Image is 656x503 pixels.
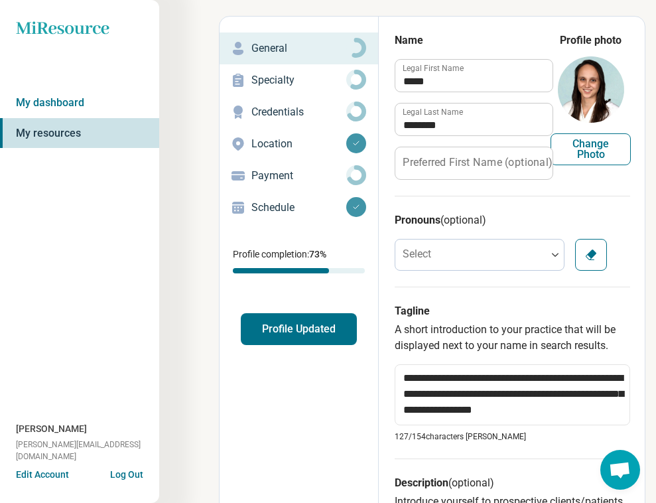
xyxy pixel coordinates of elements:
[251,200,346,216] p: Schedule
[220,240,378,281] div: Profile completion:
[251,40,346,56] p: General
[403,64,464,72] label: Legal First Name
[395,33,552,48] h3: Name
[403,157,552,168] label: Preferred First Name (optional)
[395,475,630,491] h3: Description
[600,450,640,490] a: Open chat
[110,468,143,478] button: Log Out
[551,133,631,165] button: Change Photo
[448,476,494,489] span: (optional)
[241,313,357,345] button: Profile Updated
[395,322,630,354] p: A short introduction to your practice that will be displayed next to your name in search results.
[16,422,87,436] span: [PERSON_NAME]
[16,439,159,463] span: [PERSON_NAME][EMAIL_ADDRESS][DOMAIN_NAME]
[220,33,378,64] a: General
[251,168,346,184] p: Payment
[251,136,346,152] p: Location
[16,468,69,482] button: Edit Account
[309,249,326,259] span: 73 %
[395,431,630,443] p: 127/ 154 characters [PERSON_NAME]
[220,160,378,192] a: Payment
[403,108,463,116] label: Legal Last Name
[395,212,630,228] h3: Pronouns
[440,214,486,226] span: (optional)
[220,192,378,224] a: Schedule
[395,303,630,319] h3: Tagline
[251,72,346,88] p: Specialty
[558,56,624,123] img: avatar image
[220,64,378,96] a: Specialty
[220,96,378,128] a: Credentials
[560,33,622,48] legend: Profile photo
[220,128,378,160] a: Location
[251,104,346,120] p: Credentials
[403,248,431,260] label: Select
[233,268,365,273] div: Profile completion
